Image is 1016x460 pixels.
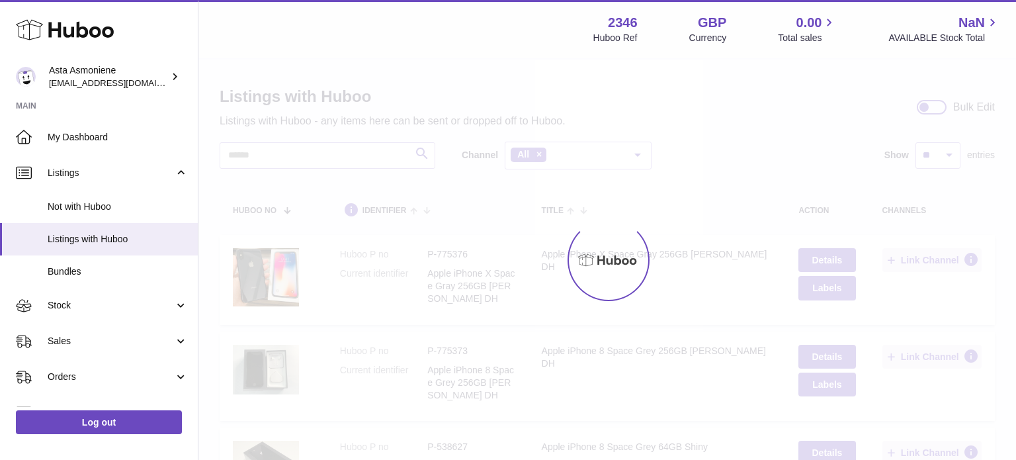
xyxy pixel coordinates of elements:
[16,410,182,434] a: Log out
[689,32,727,44] div: Currency
[608,14,638,32] strong: 2346
[48,131,188,144] span: My Dashboard
[958,14,985,32] span: NaN
[48,371,174,383] span: Orders
[778,32,837,44] span: Total sales
[48,233,188,246] span: Listings with Huboo
[593,32,638,44] div: Huboo Ref
[48,335,174,347] span: Sales
[48,265,188,278] span: Bundles
[48,167,174,179] span: Listings
[796,14,822,32] span: 0.00
[49,77,194,88] span: [EMAIL_ADDRESS][DOMAIN_NAME]
[48,299,174,312] span: Stock
[698,14,726,32] strong: GBP
[888,32,1000,44] span: AVAILABLE Stock Total
[16,67,36,87] img: internalAdmin-2346@internal.huboo.com
[48,406,188,419] span: Usage
[48,201,188,213] span: Not with Huboo
[778,14,837,44] a: 0.00 Total sales
[888,14,1000,44] a: NaN AVAILABLE Stock Total
[49,64,168,89] div: Asta Asmoniene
